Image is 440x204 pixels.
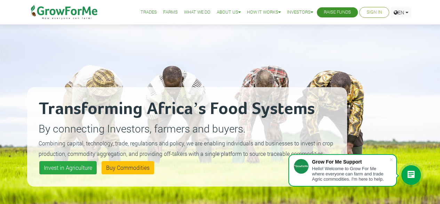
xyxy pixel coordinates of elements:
small: Combining capital, technology, trade, regulations and policy, we are enabling individuals and bus... [39,139,333,157]
h2: Transforming Africa’s Food Systems [39,99,336,120]
div: Grow For Me Support [312,159,389,165]
p: By connecting Investors, farmers and buyers. [39,121,336,136]
a: Sign In [367,9,382,16]
a: Buy Commodities [102,161,154,174]
a: Trades [141,9,157,16]
div: Hello! Welcome to Grow For Me where everyone can farm and trade Agric commodities. I'm here to help. [312,166,389,182]
a: Investors [287,9,313,16]
a: What We Do [184,9,210,16]
a: About Us [217,9,241,16]
a: How it Works [247,9,281,16]
a: Raise Funds [324,9,351,16]
a: Farms [163,9,178,16]
a: EN [391,7,411,18]
a: Invest in Agriculture [39,161,97,174]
